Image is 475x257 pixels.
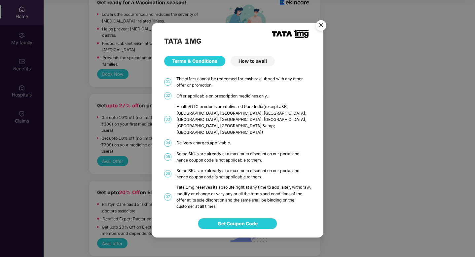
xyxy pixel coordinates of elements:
img: svg+xml;base64,PHN2ZyB4bWxucz0iaHR0cDovL3d3dy53My5vcmcvMjAwMC9zdmciIHdpZHRoPSI1NiIgaGVpZ2h0PSI1Ni... [312,17,330,35]
div: Health/OTC products are delivered Pan-India(except J&K, [GEOGRAPHIC_DATA], [GEOGRAPHIC_DATA], [GE... [176,103,311,135]
span: 03 [164,116,171,123]
span: 04 [164,139,171,147]
div: How to avail [231,55,275,66]
h2: TATA 1MG [164,35,311,46]
span: 07 [164,193,171,201]
div: Some SKUs are already at a maximum discount on our portal and hence coupon code is not applicable... [176,167,311,180]
span: 01 [164,78,171,86]
button: Get Coupon Code [198,218,277,229]
div: Tata 1mg reserves its absolute right at any time to add, alter, withdraw, modify or change or var... [176,184,311,209]
div: The offers cannot be redeemed for cash or clubbed with any other offer or promotion. [176,75,311,88]
div: Some SKUs are already at a maximum discount on our portal and hence coupon code is not applicable... [176,151,311,164]
button: Close [312,17,330,35]
div: Offer applicable on prescription medicines only. [176,92,311,99]
div: Delivery charges applicable. [176,140,311,146]
span: 02 [164,92,171,99]
span: Get Coupon Code [218,220,258,227]
span: 06 [164,170,171,177]
img: TATA_1mg_Logo.png [272,30,309,38]
div: Terms & Conditions [164,55,225,66]
span: 05 [164,153,171,161]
